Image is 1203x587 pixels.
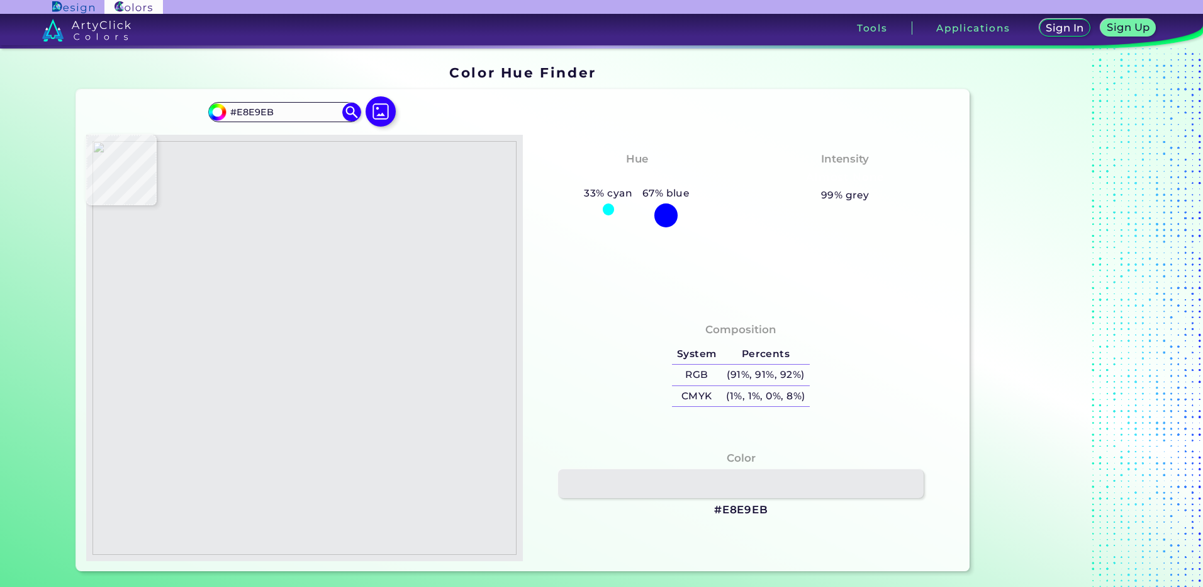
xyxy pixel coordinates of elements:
[226,104,343,121] input: type color..
[1042,20,1088,36] a: Sign In
[1104,20,1153,36] a: Sign Up
[449,63,596,82] h1: Color Hue Finder
[857,23,888,33] h3: Tools
[821,150,869,168] h4: Intensity
[936,23,1010,33] h3: Applications
[626,150,648,168] h4: Hue
[721,365,810,385] h5: (91%, 91%, 92%)
[672,344,721,365] h5: System
[596,170,678,185] h3: Tealish Blue
[42,19,131,42] img: logo_artyclick_colors_white.svg
[579,185,637,202] h5: 33% cyan
[714,503,768,518] h3: #E8E9EB
[92,141,517,555] img: 1b54fdf6-6000-45f8-bba3-2fbc57b48882
[637,185,695,202] h5: 67% blue
[821,187,870,203] h5: 99% grey
[342,103,361,122] img: icon search
[366,96,396,127] img: icon picture
[672,365,721,385] h5: RGB
[721,344,810,365] h5: Percents
[52,1,94,13] img: ArtyClick Design logo
[672,386,721,407] h5: CMYK
[801,170,890,185] h3: Almost None
[727,449,756,467] h4: Color
[1048,23,1082,33] h5: Sign In
[1109,23,1148,32] h5: Sign Up
[721,386,810,407] h5: (1%, 1%, 0%, 8%)
[705,321,776,339] h4: Composition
